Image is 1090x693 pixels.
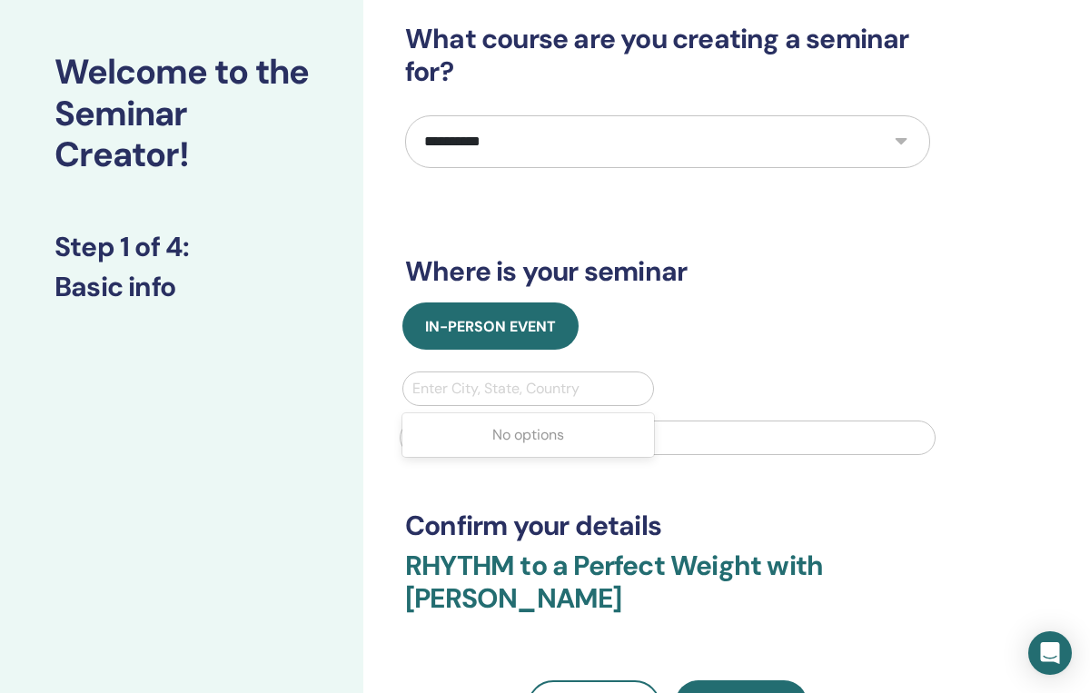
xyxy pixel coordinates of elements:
[402,302,579,350] button: In-Person Event
[1028,631,1072,675] div: Open Intercom Messenger
[405,510,930,542] h3: Confirm your details
[54,52,309,176] h2: Welcome to the Seminar Creator!
[402,417,654,453] div: No options
[54,271,309,303] h3: Basic info
[405,23,930,88] h3: What course are you creating a seminar for?
[405,549,930,637] h3: RHYTHM to a Perfect Weight with [PERSON_NAME]
[425,317,556,336] span: In-Person Event
[405,255,930,288] h3: Where is your seminar
[54,231,309,263] h3: Step 1 of 4 :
